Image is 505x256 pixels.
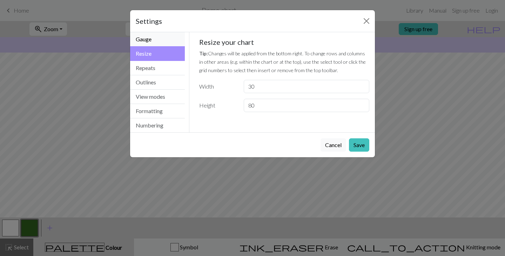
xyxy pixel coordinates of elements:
[361,15,372,27] button: Close
[349,138,369,152] button: Save
[321,138,346,152] button: Cancel
[199,50,366,73] small: Changes will be applied from the bottom right. To change rows and columns in other areas (e.g. wi...
[199,50,208,56] strong: Tip:
[130,32,185,47] button: Gauge
[195,99,240,112] label: Height
[130,75,185,90] button: Outlines
[130,104,185,118] button: Formatting
[136,16,162,26] h5: Settings
[130,46,185,61] button: Resize
[130,90,185,104] button: View modes
[195,80,240,93] label: Width
[130,61,185,75] button: Repeats
[130,118,185,132] button: Numbering
[199,38,370,46] h5: Resize your chart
